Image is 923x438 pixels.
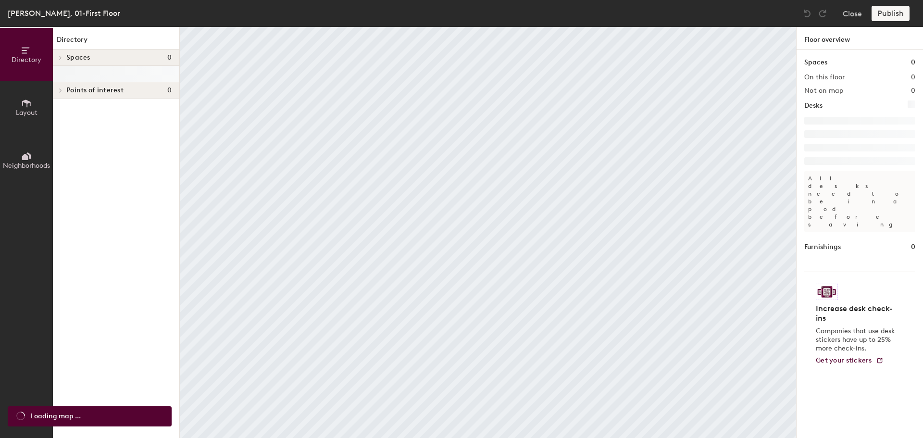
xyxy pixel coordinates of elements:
[12,56,41,64] span: Directory
[816,284,838,300] img: Sticker logo
[804,87,843,95] h2: Not on map
[911,242,915,252] h1: 0
[804,242,841,252] h1: Furnishings
[804,171,915,232] p: All desks need to be in a pod before saving
[816,356,872,364] span: Get your stickers
[804,57,827,68] h1: Spaces
[816,357,884,365] a: Get your stickers
[818,9,827,18] img: Redo
[66,87,124,94] span: Points of interest
[8,7,120,19] div: [PERSON_NAME], 01-First Floor
[911,57,915,68] h1: 0
[66,54,90,62] span: Spaces
[180,27,796,438] canvas: Map
[167,54,172,62] span: 0
[804,74,845,81] h2: On this floor
[53,35,179,50] h1: Directory
[911,74,915,81] h2: 0
[167,87,172,94] span: 0
[3,162,50,170] span: Neighborhoods
[804,100,823,111] h1: Desks
[816,327,898,353] p: Companies that use desk stickers have up to 25% more check-ins.
[843,6,862,21] button: Close
[911,87,915,95] h2: 0
[16,109,37,117] span: Layout
[802,9,812,18] img: Undo
[816,304,898,323] h4: Increase desk check-ins
[797,27,923,50] h1: Floor overview
[31,411,81,422] span: Loading map ...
